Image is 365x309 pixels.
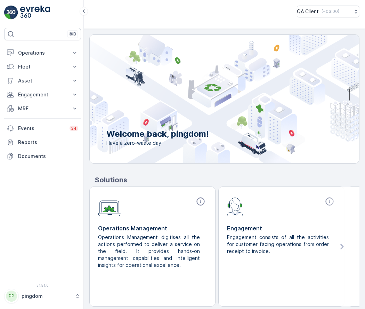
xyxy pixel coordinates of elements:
button: Operations [4,46,81,60]
p: Engagement [18,91,67,98]
p: Engagement consists of all the activities for customer facing operations from order receipt to in... [227,234,330,255]
span: v 1.51.0 [4,283,81,287]
button: Asset [4,74,81,88]
div: PP [6,291,17,302]
p: Operations [18,49,67,56]
p: Welcome back, pingdom! [106,128,209,140]
a: Reports [4,135,81,149]
a: Documents [4,149,81,163]
span: Have a zero-waste day [106,140,209,146]
button: MRF [4,102,81,116]
button: Fleet [4,60,81,74]
p: Engagement [227,224,336,232]
p: pingdom [22,293,71,300]
button: QA Client(+03:00) [297,6,359,17]
a: Events34 [4,121,81,135]
p: QA Client [297,8,319,15]
p: Documents [18,153,78,160]
button: Engagement [4,88,81,102]
p: Operations Management [98,224,207,232]
p: Reports [18,139,78,146]
p: Events [18,125,65,132]
img: module-icon [98,197,121,216]
img: logo_light-DOdMpM7g.png [20,6,50,19]
p: MRF [18,105,67,112]
p: ( +03:00 ) [322,9,339,14]
img: city illustration [58,35,359,163]
p: Asset [18,77,67,84]
p: 34 [71,126,77,131]
p: ⌘B [69,31,76,37]
p: Fleet [18,63,67,70]
img: module-icon [227,197,243,216]
button: PPpingdom [4,289,81,303]
img: logo [4,6,18,19]
p: Solutions [95,175,359,185]
p: Operations Management digitises all the actions performed to deliver a service on the field. It p... [98,234,201,269]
